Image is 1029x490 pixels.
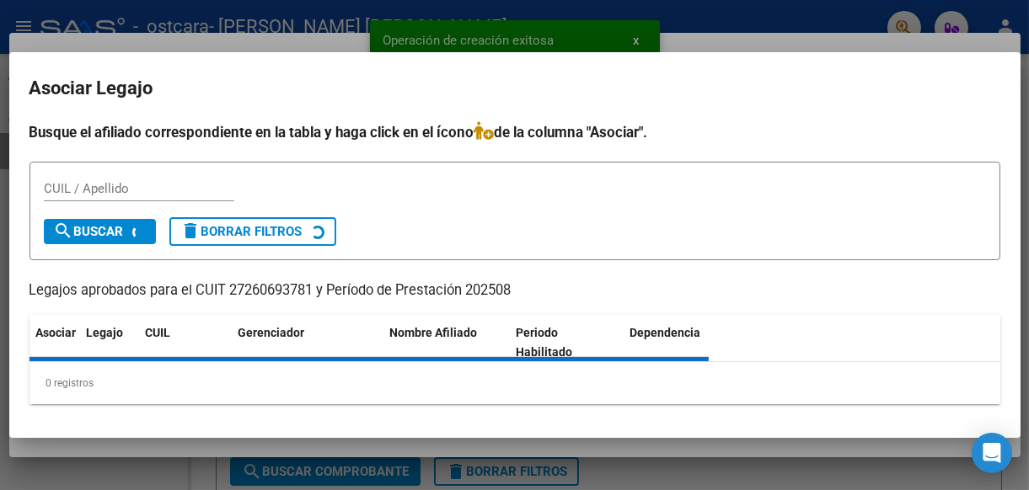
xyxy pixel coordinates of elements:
p: Legajos aprobados para el CUIT 27260693781 y Período de Prestación 202508 [29,280,1000,301]
datatable-header-cell: CUIL [139,315,232,370]
span: Borrar Filtros [181,224,303,239]
button: Borrar Filtros [169,217,336,246]
mat-icon: delete [181,221,201,241]
h2: Asociar Legajo [29,72,1000,104]
datatable-header-cell: Periodo Habilitado [510,315,624,370]
mat-icon: search [54,221,74,241]
h4: Busque el afiliado correspondiente en la tabla y haga click en el ícono de la columna "Asociar". [29,121,1000,143]
datatable-header-cell: Asociar [29,315,80,370]
span: Legajo [87,326,124,339]
span: Nombre Afiliado [390,326,478,339]
datatable-header-cell: Nombre Afiliado [383,315,510,370]
span: Buscar [54,224,124,239]
datatable-header-cell: Dependencia [624,315,750,370]
span: CUIL [146,326,171,339]
datatable-header-cell: Legajo [80,315,139,370]
div: 0 registros [29,362,1000,404]
span: Periodo Habilitado [517,326,573,359]
datatable-header-cell: Gerenciador [232,315,383,370]
span: Gerenciador [238,326,305,339]
span: Dependencia [630,326,701,339]
div: Open Intercom Messenger [972,433,1012,473]
span: Asociar [36,326,77,339]
button: Buscar [44,219,156,244]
